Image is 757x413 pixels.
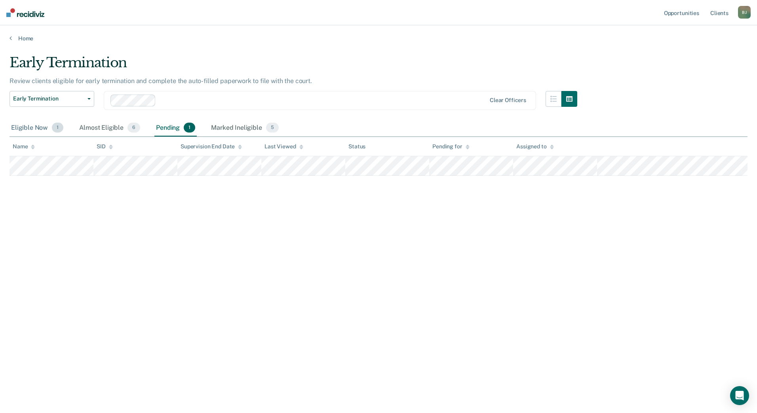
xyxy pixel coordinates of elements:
div: Status [348,143,365,150]
div: Supervision End Date [181,143,242,150]
div: Open Intercom Messenger [730,386,749,405]
div: Pending for [432,143,469,150]
button: Early Termination [10,91,94,107]
div: Marked Ineligible5 [209,119,280,137]
span: 6 [127,123,140,133]
div: Almost Eligible6 [78,119,142,137]
div: Name [13,143,35,150]
div: Early Termination [10,55,577,77]
span: 1 [52,123,63,133]
a: Home [10,35,747,42]
button: BJ [738,6,751,19]
div: B J [738,6,751,19]
span: 5 [266,123,279,133]
div: Pending1 [154,119,197,137]
span: 1 [184,123,195,133]
img: Recidiviz [6,8,44,17]
div: Assigned to [516,143,553,150]
div: Clear officers [490,97,526,104]
span: Early Termination [13,95,84,102]
div: Eligible Now1 [10,119,65,137]
div: SID [97,143,113,150]
p: Review clients eligible for early termination and complete the auto-filled paperwork to file with... [10,77,312,85]
div: Last Viewed [264,143,303,150]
